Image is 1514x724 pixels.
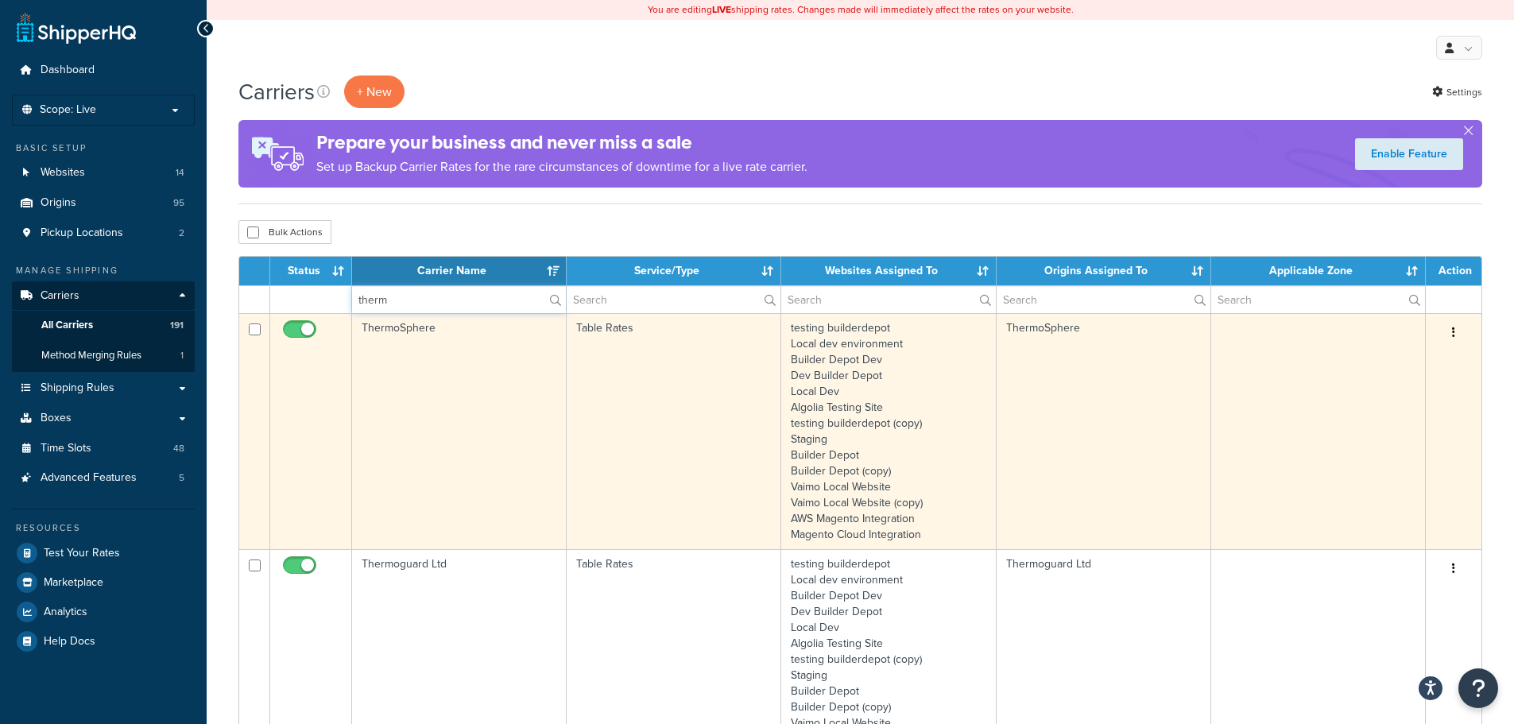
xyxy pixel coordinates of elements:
[316,156,807,178] p: Set up Backup Carrier Rates for the rare circumstances of downtime for a live rate carrier.
[567,286,780,313] input: Search
[40,103,96,117] span: Scope: Live
[12,521,195,535] div: Resources
[1432,81,1482,103] a: Settings
[179,471,184,485] span: 5
[12,341,195,370] a: Method Merging Rules 1
[997,286,1210,313] input: Search
[352,313,567,549] td: ThermoSphere
[12,341,195,370] li: Method Merging Rules
[1458,668,1498,708] button: Open Resource Center
[316,130,807,156] h4: Prepare your business and never miss a sale
[1211,257,1426,285] th: Applicable Zone: activate to sort column ascending
[238,120,316,188] img: ad-rules-rateshop-fe6ec290ccb7230408bd80ed9643f0289d75e0ffd9eb532fc0e269fcd187b520.png
[344,75,405,108] button: + New
[12,568,195,597] a: Marketplace
[12,188,195,218] a: Origins 95
[41,226,123,240] span: Pickup Locations
[12,158,195,188] li: Websites
[12,264,195,277] div: Manage Shipping
[238,220,331,244] button: Bulk Actions
[41,64,95,77] span: Dashboard
[44,576,103,590] span: Marketplace
[179,226,184,240] span: 2
[12,281,195,311] a: Carriers
[12,434,195,463] li: Time Slots
[41,471,137,485] span: Advanced Features
[41,412,72,425] span: Boxes
[712,2,731,17] b: LIVE
[12,463,195,493] li: Advanced Features
[41,349,141,362] span: Method Merging Rules
[180,349,184,362] span: 1
[352,286,566,313] input: Search
[1355,138,1463,170] a: Enable Feature
[41,289,79,303] span: Carriers
[173,196,184,210] span: 95
[12,56,195,85] a: Dashboard
[170,319,184,332] span: 191
[44,635,95,649] span: Help Docs
[12,627,195,656] a: Help Docs
[1426,257,1481,285] th: Action
[12,281,195,372] li: Carriers
[12,158,195,188] a: Websites 14
[238,76,315,107] h1: Carriers
[41,381,114,395] span: Shipping Rules
[12,188,195,218] li: Origins
[12,434,195,463] a: Time Slots 48
[1211,286,1425,313] input: Search
[12,141,195,155] div: Basic Setup
[997,313,1211,549] td: ThermoSphere
[41,196,76,210] span: Origins
[44,547,120,560] span: Test Your Rates
[41,442,91,455] span: Time Slots
[176,166,184,180] span: 14
[12,404,195,433] a: Boxes
[41,319,93,332] span: All Carriers
[12,539,195,567] a: Test Your Rates
[12,311,195,340] li: All Carriers
[781,257,996,285] th: Websites Assigned To: activate to sort column ascending
[44,606,87,619] span: Analytics
[352,257,567,285] th: Carrier Name: activate to sort column ascending
[41,166,85,180] span: Websites
[12,598,195,626] a: Analytics
[997,257,1211,285] th: Origins Assigned To: activate to sort column ascending
[781,313,996,549] td: testing builderdepot Local dev environment Builder Depot Dev Dev Builder Depot Local Dev Algolia ...
[270,257,352,285] th: Status: activate to sort column ascending
[781,286,995,313] input: Search
[12,219,195,248] a: Pickup Locations 2
[12,463,195,493] a: Advanced Features 5
[567,257,781,285] th: Service/Type: activate to sort column ascending
[567,313,781,549] td: Table Rates
[12,311,195,340] a: All Carriers 191
[17,12,136,44] a: ShipperHQ Home
[12,374,195,403] a: Shipping Rules
[173,442,184,455] span: 48
[12,219,195,248] li: Pickup Locations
